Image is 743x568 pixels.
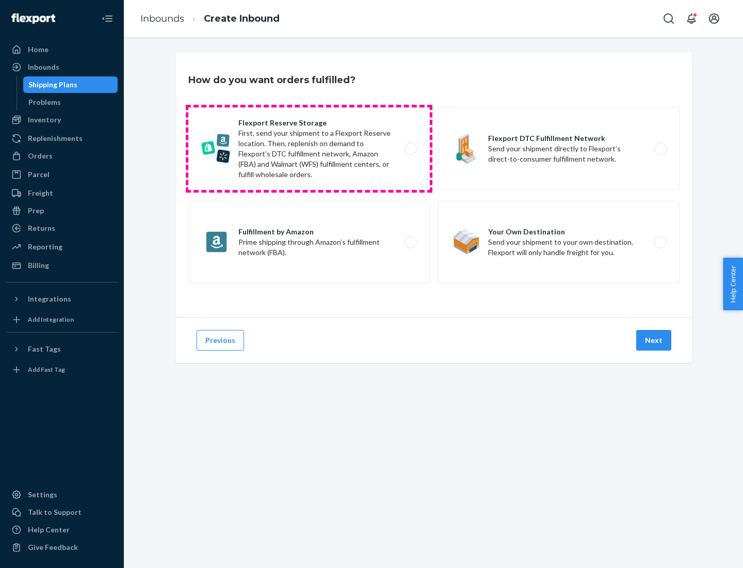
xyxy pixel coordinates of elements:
div: Shipping Plans [28,80,77,90]
button: Previous [197,330,244,351]
a: Returns [6,220,118,236]
a: Shipping Plans [23,76,118,93]
a: Parcel [6,166,118,183]
a: Add Integration [6,311,118,328]
div: Billing [28,260,49,271]
div: Fast Tags [28,344,61,354]
a: Replenishments [6,130,118,147]
a: Add Fast Tag [6,361,118,378]
div: Prep [28,206,44,216]
div: Talk to Support [28,507,82,517]
a: Create Inbound [204,13,280,24]
div: Replenishments [28,133,83,144]
button: Give Feedback [6,539,118,556]
img: Flexport logo [11,13,55,24]
a: Settings [6,486,118,503]
button: Open account menu [704,8,724,29]
a: Prep [6,202,118,219]
a: Home [6,41,118,58]
div: Inbounds [28,62,59,72]
a: Freight [6,185,118,201]
a: Inbounds [6,59,118,75]
div: Add Fast Tag [28,365,65,374]
a: Inbounds [140,13,184,24]
a: Billing [6,257,118,274]
ol: breadcrumbs [132,4,288,34]
div: Inventory [28,115,61,125]
div: Home [28,44,49,55]
a: Inventory [6,112,118,128]
div: Returns [28,223,55,233]
div: Settings [28,490,57,500]
button: Open notifications [681,8,702,29]
div: Add Integration [28,315,74,324]
button: Open Search Box [658,8,679,29]
div: Integrations [28,294,71,304]
button: Close Navigation [97,8,118,29]
a: Talk to Support [6,504,118,520]
button: Integrations [6,291,118,307]
button: Fast Tags [6,341,118,357]
div: Give Feedback [28,542,78,553]
a: Orders [6,148,118,164]
div: Freight [28,188,53,198]
div: Parcel [28,169,50,180]
div: Reporting [28,242,62,252]
button: Help Center [723,258,743,310]
div: Problems [28,97,61,107]
div: Help Center [28,525,70,535]
div: Orders [28,151,53,161]
button: Next [636,330,671,351]
a: Reporting [6,239,118,255]
h3: How do you want orders fulfilled? [188,73,356,87]
a: Problems [23,94,118,111]
a: Help Center [6,522,118,538]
